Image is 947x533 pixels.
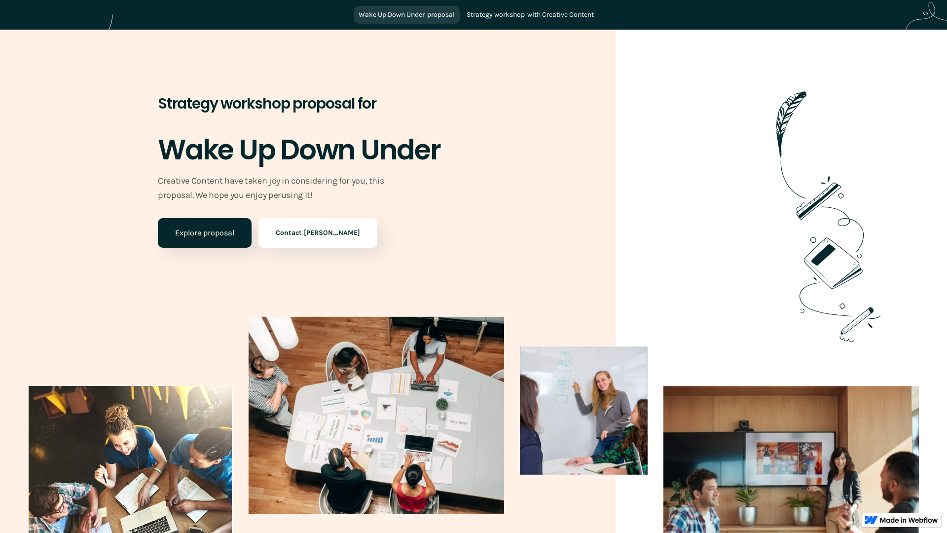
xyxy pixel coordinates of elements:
a: Contact [PERSON_NAME] [258,218,377,248]
div: Strategy workshop proposal for [158,99,513,109]
a: Wake Up Down UnderproposalStrategy workshopwith Creative Content [354,6,594,24]
img: Made in Webflow [880,517,938,523]
p: Creative Content have taken joy in considering for you, this proposal. We hope you enjoy perusing... [158,174,406,202]
div: Wake Up Down Under [359,10,425,20]
div: Strategy workshop [467,10,525,20]
div: proposal [425,10,455,20]
div: with Creative Content [525,10,594,20]
a: Explore proposal [158,218,252,248]
h1: Wake Up Down Under [158,134,513,166]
